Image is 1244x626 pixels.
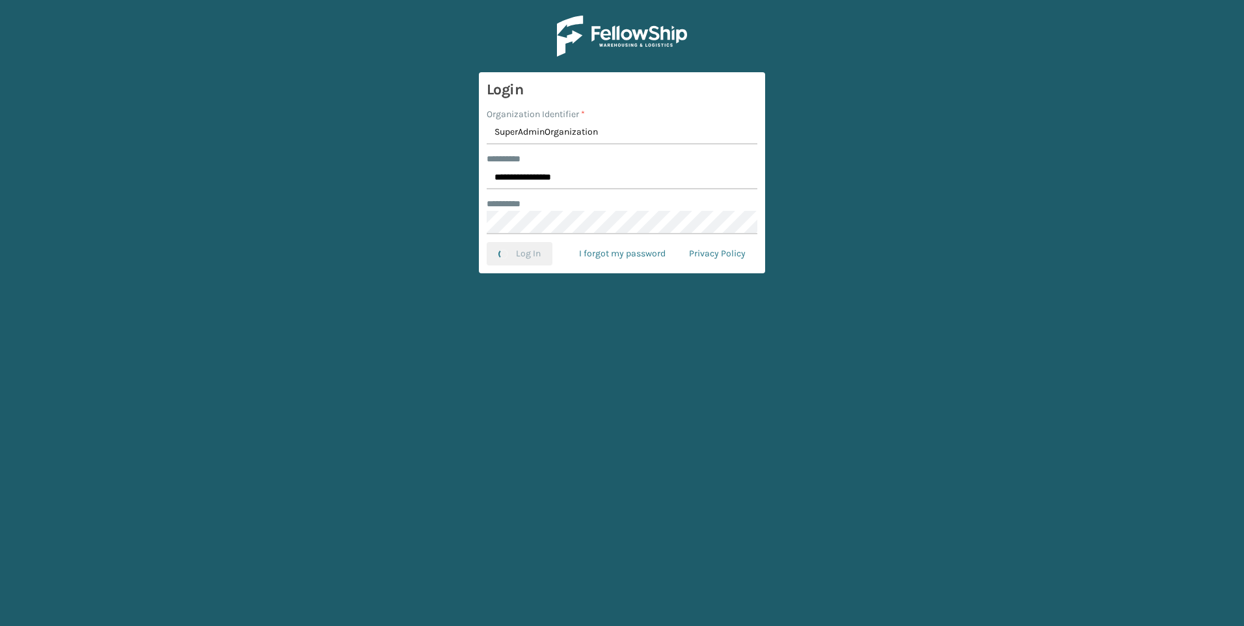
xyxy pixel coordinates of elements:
[487,80,757,100] h3: Login
[487,107,585,121] label: Organization Identifier
[677,242,757,265] a: Privacy Policy
[487,242,552,265] button: Log In
[567,242,677,265] a: I forgot my password
[557,16,687,57] img: Logo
